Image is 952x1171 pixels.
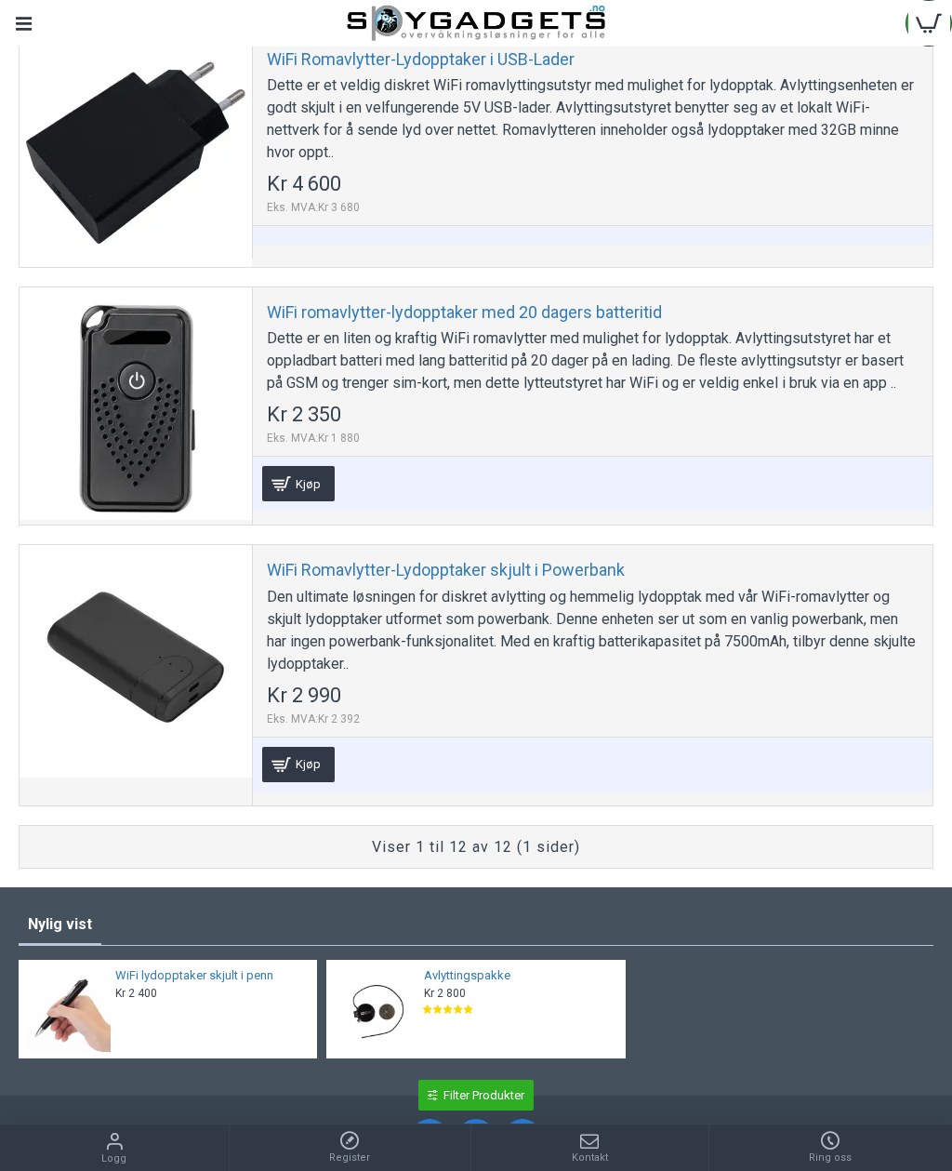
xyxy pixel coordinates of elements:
span: Eks. MVA:Kr 1 880 [267,430,360,446]
a: WiFi romavlytter-lydopptaker med 20 dagers batteritid [267,301,662,323]
a: WiFi Romavlytter-Lydopptaker skjult i Powerbank [267,559,625,580]
a: WiFi Romavlytter-Lydopptaker i USB-Lader [267,48,575,70]
a: WiFi Romavlytter-Lydopptaker skjult i Powerbank [20,545,252,778]
span: Kr 4 600 [267,174,341,194]
span: Logg [101,1151,126,1167]
span: Register [329,1151,370,1166]
div: Viser 1 til 12 av 12 (1 sider) [29,836,923,858]
span: Kr 2 400 [115,986,157,1001]
span: Kr 2 800 [424,986,466,1001]
a: WiFi romavlytter-lydopptaker med 20 dagers batteritid [20,287,252,520]
img: SpyGadgets.no [347,5,605,42]
div: Dette er et veldig diskret WiFi romavlyttingsutstyr med mulighet for lydopptak. Avlyttingsenheten... [267,74,919,164]
a: WiFi lydopptaker skjult i penn [115,968,306,984]
div: Den ultimate løsningen for diskret avlytting og hemmelig lydopptak med vår WiFi-romavlytter og sk... [267,586,919,675]
span: Kjøp [291,478,325,490]
span: Eks. MVA:Kr 2 392 [267,711,360,727]
span: Ring oss [809,1151,852,1166]
span: Eks. MVA:Kr 3 680 [267,199,360,216]
a: Register [230,1124,471,1171]
a: Filter Produkter [418,1080,534,1111]
img: WiFi lydopptaker skjult i penn [25,966,111,1052]
span: Kjøp [291,758,325,770]
span: Kr 2 990 [267,685,341,706]
a: Nylig vist [19,906,101,943]
a: WiFi Romavlytter-Lydopptaker i USB-Lader [20,34,252,267]
a: Avlyttingspakke [424,968,615,984]
span: Kr 2 350 [267,405,341,425]
a: Kontakt [471,1124,708,1171]
div: Dette er en liten og kraftig WiFi romavlytter med mulighet for lydopptak. Avlyttingsutstyret har ... [267,327,919,394]
span: Kontakt [572,1151,608,1166]
img: Avlyttingspakke [333,966,418,1052]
